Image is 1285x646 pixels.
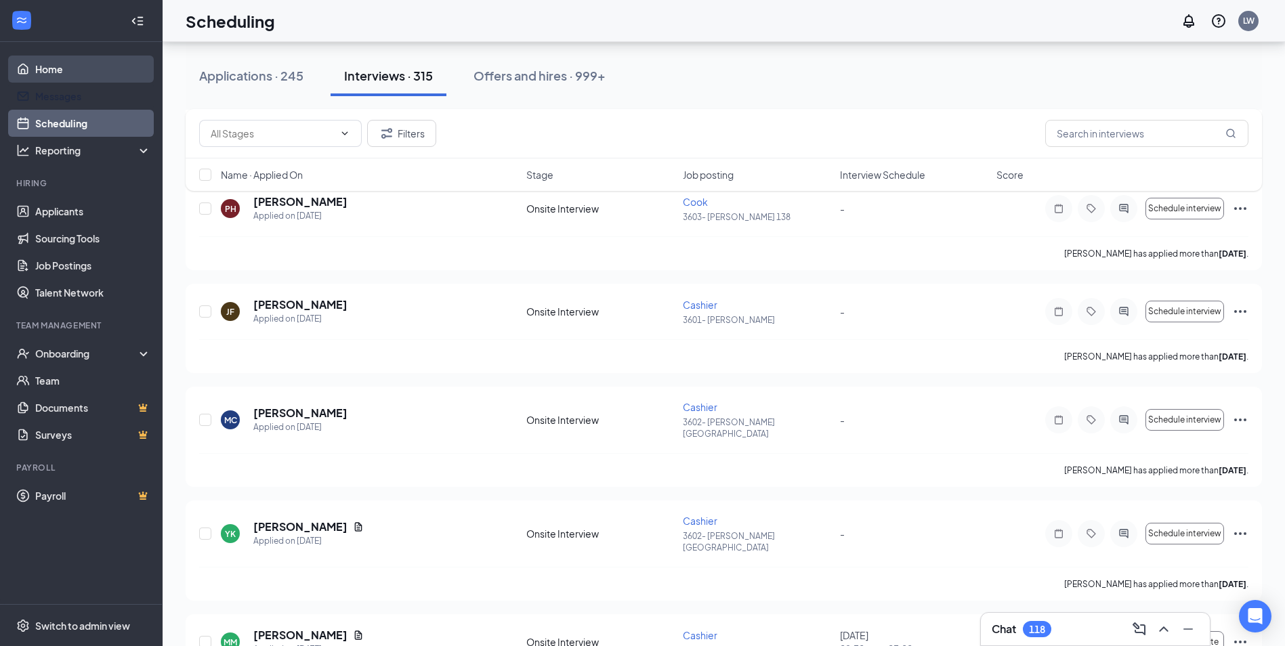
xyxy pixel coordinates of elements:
[1116,306,1132,317] svg: ActiveChat
[1219,351,1246,362] b: [DATE]
[16,320,148,331] div: Team Management
[16,619,30,632] svg: Settings
[683,314,831,326] p: 3601- [PERSON_NAME]
[35,56,151,83] a: Home
[35,394,151,421] a: DocumentsCrown
[35,279,151,306] a: Talent Network
[16,177,148,189] div: Hiring
[253,297,347,312] h5: [PERSON_NAME]
[1083,528,1099,539] svg: Tag
[683,401,717,413] span: Cashier
[339,128,350,139] svg: ChevronDown
[226,306,234,318] div: JF
[1029,624,1045,635] div: 118
[840,414,845,426] span: -
[1232,303,1248,320] svg: Ellipses
[1051,528,1067,539] svg: Note
[211,126,334,141] input: All Stages
[253,534,364,548] div: Applied on [DATE]
[1064,248,1248,259] p: [PERSON_NAME] has applied more than .
[253,628,347,643] h5: [PERSON_NAME]
[1243,15,1255,26] div: LW
[35,482,151,509] a: PayrollCrown
[225,203,236,215] div: PH
[683,629,717,641] span: Cashier
[35,110,151,137] a: Scheduling
[35,619,130,632] div: Switch to admin view
[353,521,364,532] svg: Document
[1210,13,1227,29] svg: QuestionInfo
[225,528,236,540] div: YK
[526,202,675,215] div: Onsite Interview
[367,120,436,147] button: Filter Filters
[1116,414,1132,425] svg: ActiveChat
[1219,249,1246,259] b: [DATE]
[1181,13,1197,29] svg: Notifications
[1145,301,1224,322] button: Schedule interview
[16,347,30,360] svg: UserCheck
[840,305,845,318] span: -
[1129,618,1150,640] button: ComposeMessage
[1232,525,1248,542] svg: Ellipses
[35,144,152,157] div: Reporting
[526,305,675,318] div: Onsite Interview
[1232,200,1248,217] svg: Ellipses
[683,168,734,181] span: Job posting
[1148,204,1221,213] span: Schedule interview
[253,519,347,534] h5: [PERSON_NAME]
[683,211,831,223] p: 3603- [PERSON_NAME] 138
[683,416,831,439] p: 3602- [PERSON_NAME][GEOGRAPHIC_DATA]
[1145,523,1224,544] button: Schedule interview
[1116,528,1132,539] svg: ActiveChat
[473,67,606,84] div: Offers and hires · 999+
[840,527,845,540] span: -
[35,367,151,394] a: Team
[1051,203,1067,214] svg: Note
[35,83,151,110] a: Messages
[996,168,1024,181] span: Score
[683,530,831,553] p: 3602- [PERSON_NAME][GEOGRAPHIC_DATA]
[253,406,347,421] h5: [PERSON_NAME]
[526,527,675,540] div: Onsite Interview
[1148,415,1221,425] span: Schedule interview
[16,144,30,157] svg: Analysis
[1051,306,1067,317] svg: Note
[526,413,675,427] div: Onsite Interview
[526,168,553,181] span: Stage
[683,515,717,527] span: Cashier
[1051,414,1067,425] svg: Note
[1232,412,1248,428] svg: Ellipses
[1083,306,1099,317] svg: Tag
[16,462,148,473] div: Payroll
[1225,128,1236,139] svg: MagnifyingGlass
[1145,198,1224,219] button: Schedule interview
[1148,307,1221,316] span: Schedule interview
[353,630,364,641] svg: Document
[1145,409,1224,431] button: Schedule interview
[1153,618,1175,640] button: ChevronUp
[221,168,303,181] span: Name · Applied On
[35,421,151,448] a: SurveysCrown
[186,9,275,33] h1: Scheduling
[1219,579,1246,589] b: [DATE]
[840,202,845,215] span: -
[992,622,1016,637] h3: Chat
[683,299,717,311] span: Cashier
[1064,465,1248,476] p: [PERSON_NAME] has applied more than .
[35,252,151,279] a: Job Postings
[840,168,925,181] span: Interview Schedule
[1148,529,1221,538] span: Schedule interview
[1045,120,1248,147] input: Search in interviews
[1131,621,1147,637] svg: ComposeMessage
[35,198,151,225] a: Applicants
[15,14,28,27] svg: WorkstreamLogo
[253,312,347,326] div: Applied on [DATE]
[1083,203,1099,214] svg: Tag
[1180,621,1196,637] svg: Minimize
[224,414,237,426] div: MC
[253,209,347,223] div: Applied on [DATE]
[131,14,144,28] svg: Collapse
[1116,203,1132,214] svg: ActiveChat
[35,347,140,360] div: Onboarding
[683,196,708,208] span: Cook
